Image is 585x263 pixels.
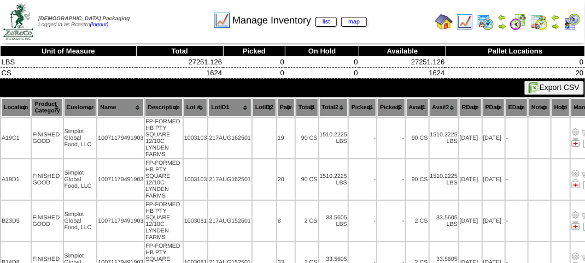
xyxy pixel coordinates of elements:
img: line_graph.gif [213,11,231,29]
td: 90 CS [296,118,318,158]
td: Simplot Global Food, LLC [64,159,97,200]
td: 1003103 [184,118,208,158]
img: Adjust [571,211,580,219]
td: CS [1,68,137,79]
td: 33.5605 LBS [319,201,348,241]
th: RDate [459,98,482,117]
img: Manage Hold [571,138,580,147]
td: Simplot Global Food, LLC [64,201,97,241]
img: Manage Hold [571,180,580,188]
td: [DATE] [459,159,482,200]
th: Customer [64,98,97,117]
td: 1510.2225 LBS [319,118,348,158]
td: 1003081 [184,201,208,241]
td: - [506,118,528,158]
td: 0 [446,57,584,68]
th: Picked [223,46,285,57]
th: Name [97,98,144,117]
img: calendarblend.gif [510,13,527,31]
td: - [506,201,528,241]
th: Pal# [277,98,295,117]
img: calendarprod.gif [477,13,494,31]
th: Product Category [32,98,62,117]
td: 0 [223,57,285,68]
th: Description [145,98,183,117]
th: EDate [506,98,528,117]
td: 90 CS [406,159,429,200]
th: On Hold [285,46,359,57]
td: 1003103 [184,159,208,200]
th: Lot # [184,98,208,117]
td: 10071179491903 [97,118,144,158]
a: (logout) [90,22,109,28]
td: FINISHED GOOD [32,201,62,241]
td: 0 [285,68,359,79]
span: Logged in as Rcastro [38,16,130,28]
td: - [349,118,376,158]
td: 1624 [136,68,223,79]
td: 20 [446,68,584,79]
span: Manage Inventory [232,15,367,26]
td: 27251.126 [359,57,446,68]
td: FP-FORMED HB PTY SQUARE 12/10C LYNDEN FARMS [145,118,183,158]
td: 1510.2225 LBS [319,159,348,200]
th: Picked2 [377,98,405,117]
td: 90 CS [296,159,318,200]
img: Adjust [571,252,580,261]
th: Location [1,98,31,117]
td: [DATE] [483,201,505,241]
img: arrowright.gif [498,22,506,31]
td: FINISHED GOOD [32,118,62,158]
td: [DATE] [483,159,505,200]
th: Total1 [296,98,318,117]
td: A19D1 [1,159,31,200]
td: 90 CS [406,118,429,158]
td: 8 [277,201,295,241]
td: 2 CS [406,201,429,241]
td: A19C1 [1,118,31,158]
td: 1624 [359,68,446,79]
img: Manage Hold [571,221,580,230]
th: PDate [483,98,505,117]
td: - [349,201,376,241]
th: Total [136,46,223,57]
td: FP-FORMED HB PTY SQUARE 12/10C LYNDEN FARMS [145,159,183,200]
td: - [349,159,376,200]
th: Notes [529,98,551,117]
td: 1510.2225 LBS [430,159,458,200]
td: [DATE] [483,118,505,158]
img: arrowleft.gif [551,13,560,22]
th: Avail2 [430,98,458,117]
button: Export CSV [524,81,584,95]
td: 217AUG162501 [208,159,251,200]
th: Avail1 [406,98,429,117]
td: - [506,159,528,200]
td: 19 [277,118,295,158]
th: Unit of Measure [1,46,137,57]
img: line_graph.gif [456,13,473,31]
td: 10071179491903 [97,201,144,241]
td: 217AUG152501 [208,201,251,241]
th: Pallet Locations [446,46,584,57]
td: - [377,118,405,158]
td: [DATE] [459,201,482,241]
td: 1510.2225 LBS [430,118,458,158]
img: Adjust [571,128,580,136]
td: FINISHED GOOD [32,159,62,200]
td: 0 [285,57,359,68]
td: - [377,159,405,200]
td: 2 CS [296,201,318,241]
td: [DATE] [459,118,482,158]
th: Total2 [319,98,348,117]
img: excel.gif [529,82,540,93]
td: - [377,201,405,241]
th: Available [359,46,446,57]
td: FP-FORMED HB PTY SQUARE 12/10C LYNDEN FARMS [145,201,183,241]
th: LotID2 [253,98,276,117]
img: arrowleft.gif [498,13,506,22]
a: map [341,17,367,27]
td: B23D5 [1,201,31,241]
img: calendarcustomer.gif [563,13,581,31]
td: 217AUG162501 [208,118,251,158]
th: Picked1 [349,98,376,117]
